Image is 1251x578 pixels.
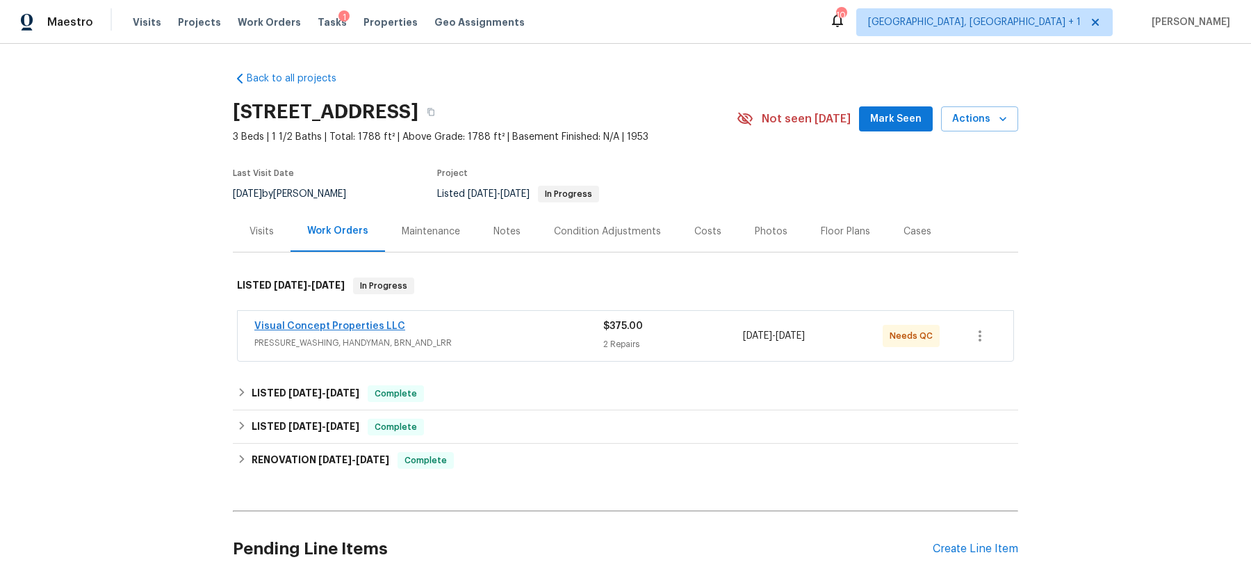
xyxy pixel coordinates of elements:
[133,15,161,29] span: Visits
[468,189,497,199] span: [DATE]
[952,111,1007,128] span: Actions
[233,72,366,86] a: Back to all projects
[250,225,274,239] div: Visits
[252,452,389,469] h6: RENOVATION
[318,455,389,465] span: -
[311,280,345,290] span: [DATE]
[743,329,805,343] span: -
[821,225,870,239] div: Floor Plans
[399,453,452,467] span: Complete
[178,15,221,29] span: Projects
[233,169,294,177] span: Last Visit Date
[354,279,413,293] span: In Progress
[288,388,322,398] span: [DATE]
[437,169,468,177] span: Project
[755,225,787,239] div: Photos
[836,8,846,22] div: 10
[776,331,805,341] span: [DATE]
[252,385,359,402] h6: LISTED
[233,410,1018,444] div: LISTED [DATE]-[DATE]Complete
[274,280,307,290] span: [DATE]
[1146,15,1230,29] span: [PERSON_NAME]
[903,225,931,239] div: Cases
[859,106,933,132] button: Mark Seen
[434,15,525,29] span: Geo Assignments
[402,225,460,239] div: Maintenance
[437,189,599,199] span: Listed
[338,10,350,24] div: 1
[941,106,1018,132] button: Actions
[237,278,345,294] h6: LISTED
[318,17,347,27] span: Tasks
[468,189,530,199] span: -
[233,377,1018,410] div: LISTED [DATE]-[DATE]Complete
[318,455,352,465] span: [DATE]
[868,15,1081,29] span: [GEOGRAPHIC_DATA], [GEOGRAPHIC_DATA] + 1
[356,455,389,465] span: [DATE]
[233,186,363,202] div: by [PERSON_NAME]
[233,105,418,119] h2: [STREET_ADDRESS]
[233,444,1018,477] div: RENOVATION [DATE]-[DATE]Complete
[307,224,368,238] div: Work Orders
[47,15,93,29] span: Maestro
[288,422,322,431] span: [DATE]
[363,15,418,29] span: Properties
[288,388,359,398] span: -
[252,419,359,435] h6: LISTED
[326,422,359,431] span: [DATE]
[254,336,603,350] span: PRESSURE_WASHING, HANDYMAN, BRN_AND_LRR
[233,264,1018,308] div: LISTED [DATE]-[DATE]In Progress
[933,543,1018,556] div: Create Line Item
[274,280,345,290] span: -
[890,329,938,343] span: Needs QC
[369,420,423,434] span: Complete
[603,337,743,351] div: 2 Repairs
[418,99,443,125] button: Copy Address
[762,112,851,126] span: Not seen [DATE]
[603,321,643,331] span: $375.00
[870,111,922,128] span: Mark Seen
[238,15,301,29] span: Work Orders
[233,130,737,144] span: 3 Beds | 1 1/2 Baths | Total: 1788 ft² | Above Grade: 1788 ft² | Basement Finished: N/A | 1953
[493,225,521,239] div: Notes
[326,388,359,398] span: [DATE]
[288,422,359,431] span: -
[554,225,661,239] div: Condition Adjustments
[539,190,598,198] span: In Progress
[233,189,262,199] span: [DATE]
[743,331,772,341] span: [DATE]
[500,189,530,199] span: [DATE]
[694,225,721,239] div: Costs
[254,321,405,331] a: Visual Concept Properties LLC
[369,387,423,401] span: Complete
